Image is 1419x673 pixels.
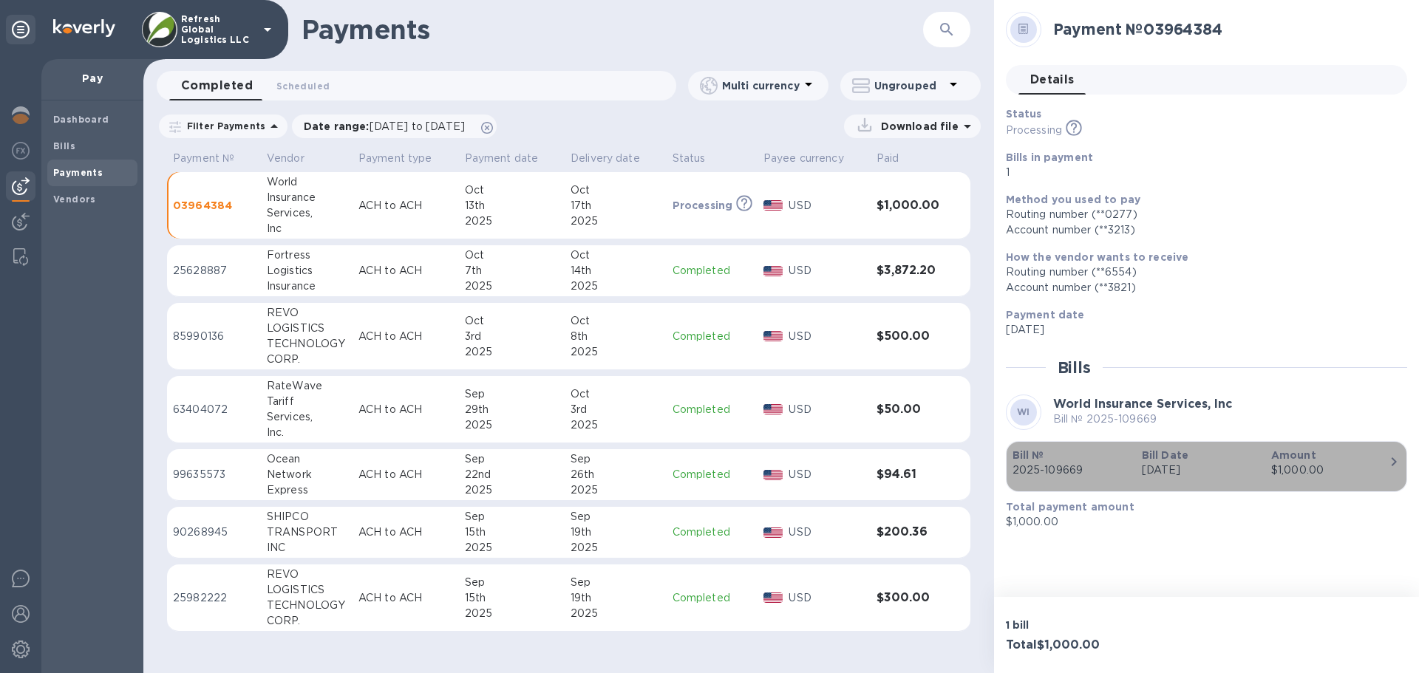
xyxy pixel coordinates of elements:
[358,329,453,344] p: ACH to ACH
[571,198,661,213] div: 17th
[1017,406,1030,417] b: WI
[571,213,661,229] div: 2025
[877,403,940,417] h3: $50.00
[763,151,863,166] span: Payee currency
[877,151,919,166] span: Paid
[1013,462,1130,478] p: 2025-109669
[571,247,661,263] div: Oct
[173,151,234,166] p: Payment №
[1006,618,1201,632] p: 1 bill
[1271,449,1316,461] b: Amount
[302,14,923,45] h1: Payments
[877,591,940,605] h3: $300.00
[173,402,255,417] p: 63404072
[267,394,347,409] div: Tariff
[1006,251,1189,263] b: How the vendor wants to receive
[1006,264,1395,280] div: Routing number (**6554)
[571,482,661,498] div: 2025
[358,263,453,279] p: ACH to ACH
[465,606,559,621] div: 2025
[1006,207,1395,222] div: Routing number (**0277)
[173,590,255,606] p: 25982222
[1053,397,1232,411] b: World Insurance Services, Inc
[763,200,783,211] img: USD
[53,194,96,205] b: Vendors
[12,142,30,160] img: Foreign exchange
[304,119,472,134] p: Date range :
[1053,411,1232,427] p: Bill № 2025-109669
[1053,20,1395,38] h2: Payment № 03964384
[1271,462,1389,478] div: $1,000.00
[267,598,347,613] div: TECHNOLOGY
[465,417,559,433] div: 2025
[571,151,640,166] p: Delivery date
[571,525,661,540] div: 19th
[1006,194,1140,205] b: Method you used to pay
[1006,501,1134,513] b: Total payment amount
[465,540,559,556] div: 2025
[267,525,347,540] div: TRANSPORT
[358,402,453,417] p: ACH to ACH
[267,151,324,166] span: Vendor
[465,329,559,344] div: 3rd
[465,386,559,402] div: Sep
[465,213,559,229] div: 2025
[1006,514,1395,530] p: $1,000.00
[789,198,864,213] p: USD
[267,279,347,294] div: Insurance
[267,582,347,598] div: LOGISTICS
[571,606,661,621] div: 2025
[571,590,661,606] div: 19th
[571,451,661,467] div: Sep
[789,263,864,279] p: USD
[465,525,559,540] div: 15th
[173,263,255,279] p: 25628887
[465,151,558,166] span: Payment date
[571,329,661,344] div: 8th
[1006,165,1395,180] p: 1
[877,329,940,344] h3: $500.00
[465,247,559,263] div: Oct
[465,198,559,213] div: 13th
[673,329,752,344] p: Completed
[465,402,559,417] div: 29th
[358,467,453,482] p: ACH to ACH
[789,329,864,344] p: USD
[571,182,661,198] div: Oct
[571,344,661,360] div: 2025
[173,525,255,540] p: 90268945
[358,151,432,166] p: Payment type
[1058,358,1091,377] h2: Bills
[1006,222,1395,238] div: Account number (**3213)
[571,313,661,329] div: Oct
[722,78,800,93] p: Multi currency
[358,198,453,213] p: ACH to ACH
[763,266,783,276] img: USD
[358,525,453,540] p: ACH to ACH
[181,14,255,45] p: Refresh Global Logistics LLC
[789,590,864,606] p: USD
[571,151,659,166] span: Delivery date
[877,151,899,166] p: Paid
[465,344,559,360] div: 2025
[763,527,783,538] img: USD
[571,279,661,294] div: 2025
[358,590,453,606] p: ACH to ACH
[53,167,103,178] b: Payments
[276,78,330,94] span: Scheduled
[173,198,255,213] p: 03964384
[763,592,783,603] img: USD
[571,467,661,482] div: 26th
[267,409,347,425] div: Services,
[53,19,115,37] img: Logo
[1006,108,1042,120] b: Status
[571,386,661,402] div: Oct
[267,509,347,525] div: SHIPCO
[571,575,661,590] div: Sep
[465,182,559,198] div: Oct
[789,525,864,540] p: USD
[267,321,347,336] div: LOGISTICS
[1006,441,1407,492] button: Bill №2025-109669Bill Date[DATE]Amount$1,000.00
[673,590,752,606] p: Completed
[789,402,864,417] p: USD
